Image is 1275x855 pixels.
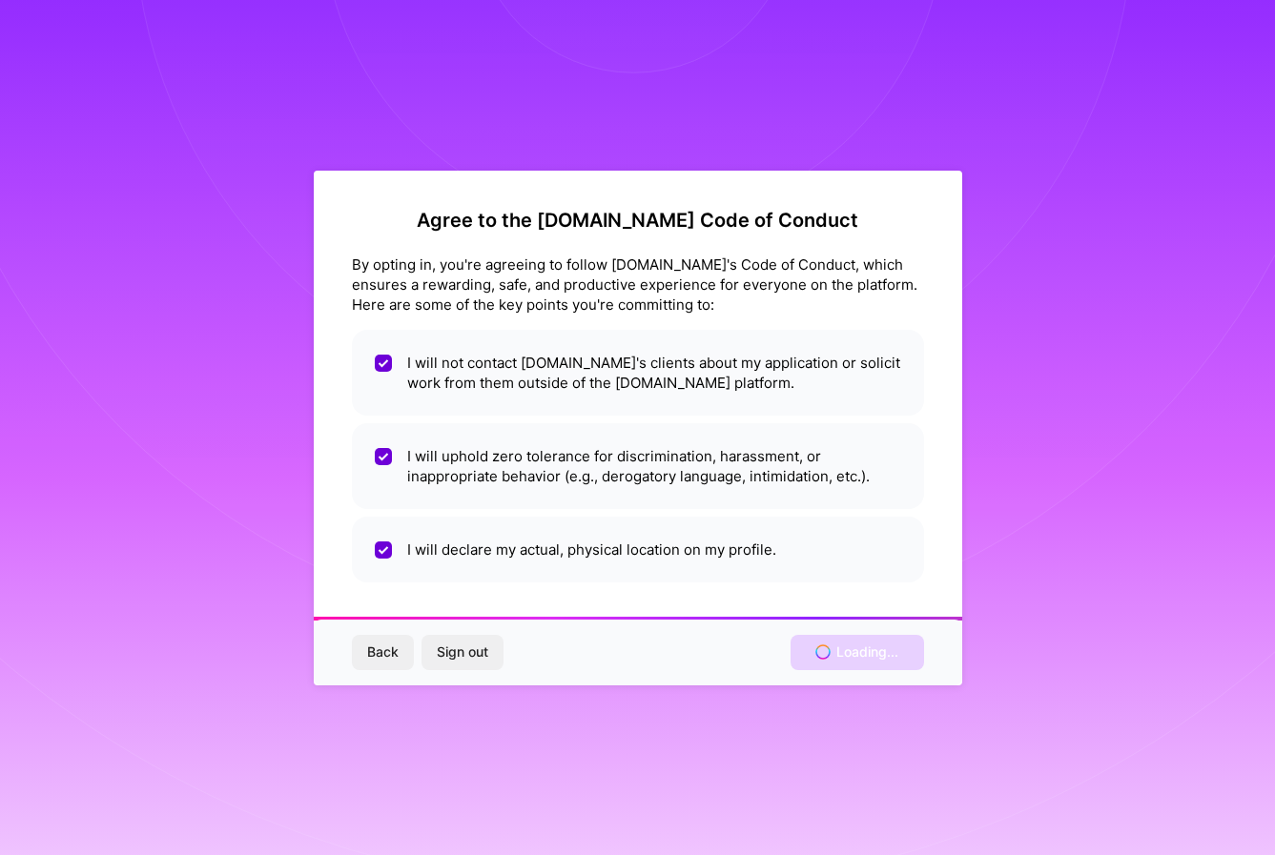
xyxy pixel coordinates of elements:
h2: Agree to the [DOMAIN_NAME] Code of Conduct [352,209,924,232]
button: Back [352,635,414,669]
span: Sign out [437,642,488,662]
li: I will declare my actual, physical location on my profile. [352,517,924,582]
li: I will uphold zero tolerance for discrimination, harassment, or inappropriate behavior (e.g., der... [352,423,924,509]
div: By opting in, you're agreeing to follow [DOMAIN_NAME]'s Code of Conduct, which ensures a rewardin... [352,254,924,315]
span: Back [367,642,399,662]
button: Sign out [422,635,504,669]
li: I will not contact [DOMAIN_NAME]'s clients about my application or solicit work from them outside... [352,330,924,416]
